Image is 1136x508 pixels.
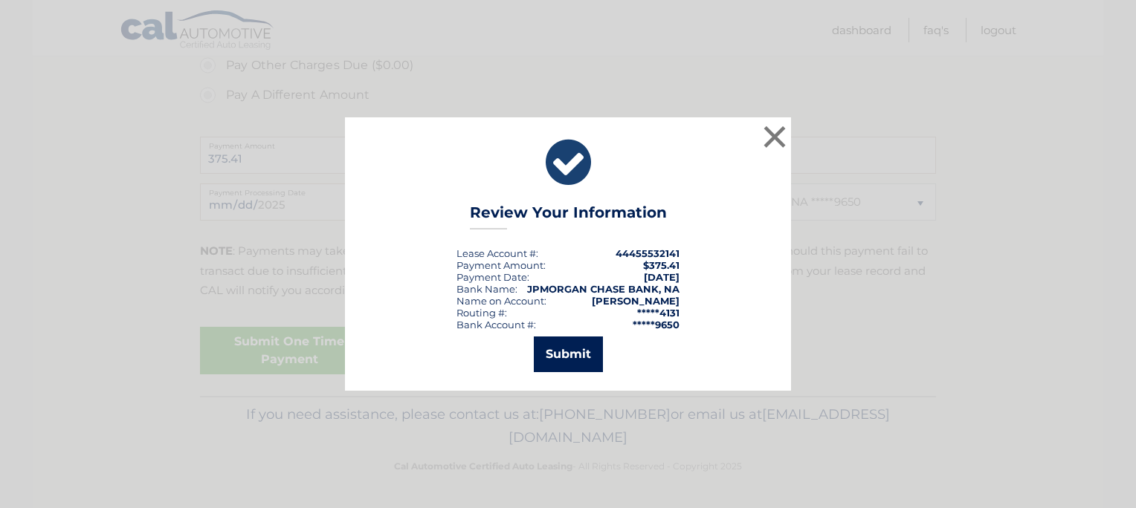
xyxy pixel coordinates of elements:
h3: Review Your Information [470,203,667,229]
span: [DATE] [644,271,680,283]
strong: 44455532141 [616,247,680,259]
div: Payment Amount: [456,259,546,271]
div: : [456,271,529,283]
div: Name on Account: [456,295,546,307]
button: Submit [534,336,603,372]
div: Routing #: [456,307,507,319]
strong: [PERSON_NAME] [592,295,680,307]
button: × [760,122,790,152]
strong: JPMORGAN CHASE BANK, NA [527,283,680,295]
span: $375.41 [643,259,680,271]
div: Bank Account #: [456,319,536,330]
div: Bank Name: [456,283,517,295]
div: Lease Account #: [456,247,538,259]
span: Payment Date [456,271,527,283]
